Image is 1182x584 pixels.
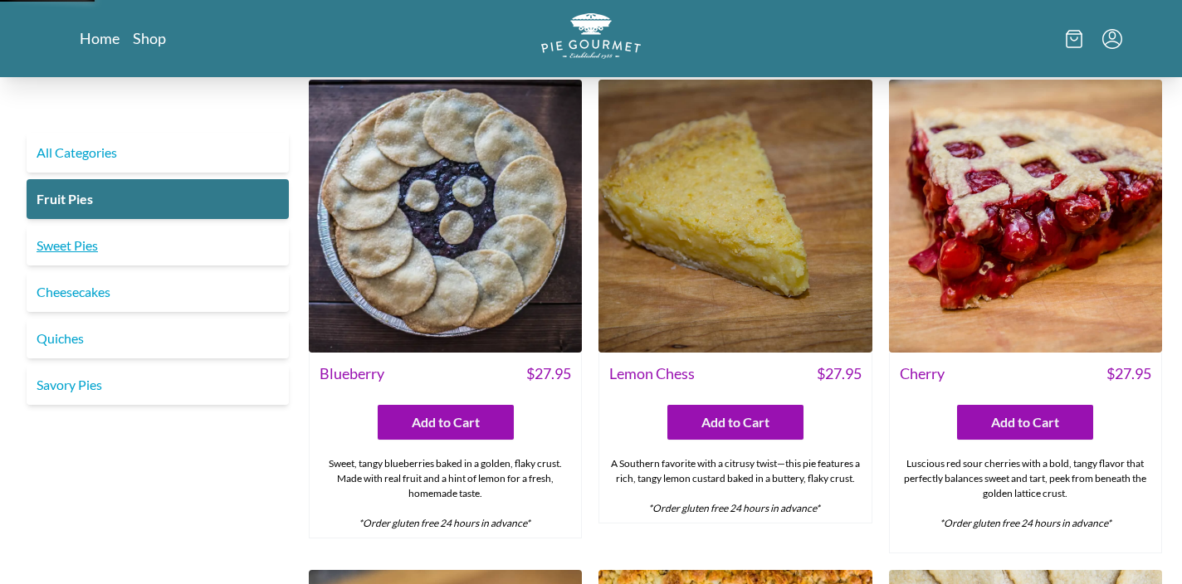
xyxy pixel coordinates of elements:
span: Lemon Chess [609,363,695,385]
span: $ 27.95 [817,363,862,385]
span: Blueberry [320,363,384,385]
a: All Categories [27,133,289,173]
a: Quiches [27,319,289,358]
a: Fruit Pies [27,179,289,219]
div: A Southern favorite with a citrusy twist—this pie features a rich, tangy lemon custard baked in a... [599,450,871,523]
button: Add to Cart [378,405,514,440]
span: Add to Cart [991,412,1059,432]
img: logo [541,13,641,59]
a: Sweet Pies [27,226,289,265]
span: Add to Cart [412,412,480,432]
span: Add to Cart [701,412,769,432]
span: $ 27.95 [526,363,571,385]
em: *Order gluten free 24 hours in advance* [648,502,820,514]
button: Menu [1102,29,1122,49]
a: Savory Pies [27,365,289,405]
a: Cheesecakes [27,272,289,312]
a: Home [80,28,120,48]
img: Lemon Chess [598,80,872,353]
em: *Order gluten free 24 hours in advance* [940,517,1111,529]
span: $ 27.95 [1106,363,1151,385]
a: Shop [133,28,166,48]
div: Luscious red sour cherries with a bold, tangy flavor that perfectly balances sweet and tart, peek... [890,450,1161,552]
button: Add to Cart [667,405,803,440]
img: Blueberry [309,80,582,353]
span: Cherry [900,363,945,385]
button: Add to Cart [957,405,1093,440]
div: Sweet, tangy blueberries baked in a golden, flaky crust. Made with real fruit and a hint of lemon... [310,450,581,538]
a: Logo [541,13,641,64]
em: *Order gluten free 24 hours in advance* [359,517,530,529]
img: Cherry [889,80,1162,353]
